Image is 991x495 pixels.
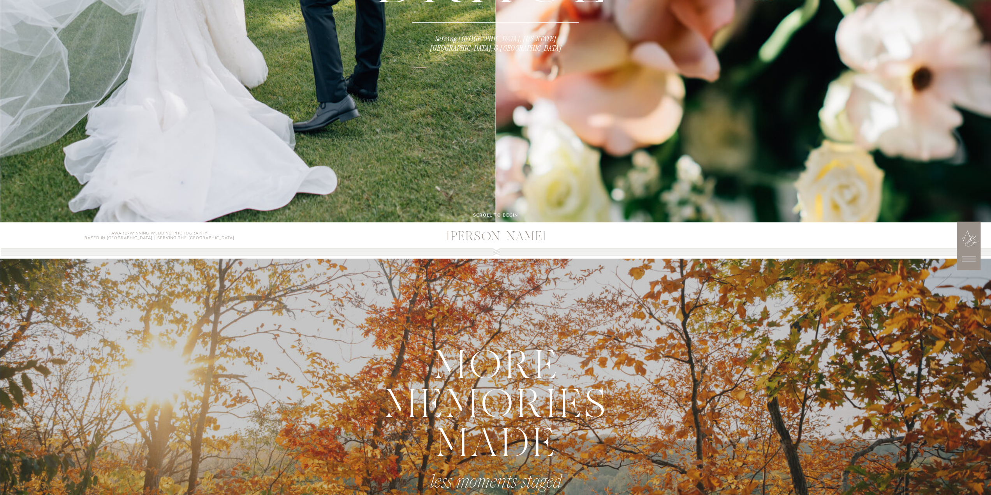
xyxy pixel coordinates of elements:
[389,472,603,493] p: less moments staged
[360,346,631,461] p: MoRE MEMORIES MADE
[420,34,572,54] h3: Serving [GEOGRAPHIC_DATA], [US_STATE][GEOGRAPHIC_DATA], & [GEOGRAPHIC_DATA]
[405,231,589,245] a: [PERSON_NAME]
[473,212,518,218] b: scroll to begin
